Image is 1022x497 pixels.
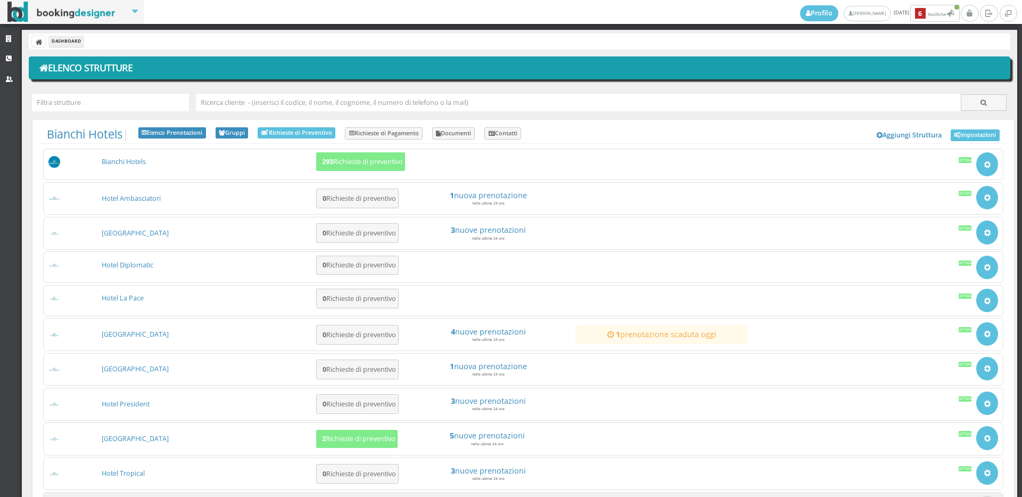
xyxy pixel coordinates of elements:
[407,362,570,371] a: 1nuova prenotazione
[580,330,743,339] h4: prenotazione scaduta oggi
[216,127,249,139] a: Gruppi
[451,327,455,337] strong: 4
[316,223,399,243] button: 0Richieste di preventivo
[47,127,129,141] span: |
[580,330,743,339] a: 1prenotazione scaduta oggi
[472,337,505,342] small: nelle ultime 24 ore
[316,256,399,275] button: 0Richieste di preventivo
[258,127,335,138] a: Richieste di Preventivo
[48,367,61,372] img: d1a594307d3611ed9c9d0608f5526cb6_max100.png
[959,362,972,367] div: Attiva
[407,396,570,405] a: 3nuove prenotazioni
[47,126,122,142] a: Bianchi Hotels
[959,225,972,231] div: Attiva
[800,5,838,21] a: Profilo
[102,434,169,443] a: [GEOGRAPHIC_DATA]
[959,466,972,471] div: Attiva
[323,194,326,203] b: 0
[48,231,61,236] img: b34dc2487d3611ed9c9d0608f5526cb6_max100.png
[102,229,169,238] a: [GEOGRAPHIC_DATA]
[450,361,454,371] strong: 1
[316,289,399,308] button: 0Richieste di preventivo
[319,295,396,303] h5: Richieste di preventivo
[450,430,454,441] strong: 5
[959,260,972,266] div: Attiva
[316,152,405,171] button: 293Richieste di preventivo
[450,190,454,200] strong: 1
[451,466,455,476] strong: 3
[48,263,61,268] img: baa77dbb7d3611ed9c9d0608f5526cb6_max100.png
[316,394,399,414] button: 0Richieste di preventivo
[319,229,396,237] h5: Richieste di preventivo
[319,194,396,202] h5: Richieste di preventivo
[322,157,333,166] b: 293
[102,294,144,303] a: Hotel La Pace
[472,476,505,481] small: nelle ultime 24 ore
[102,469,145,478] a: Hotel Tropical
[451,396,455,406] strong: 3
[32,94,189,111] input: Filtra strutture
[316,430,398,449] button: 2Richieste di preventivo
[319,261,396,269] h5: Richieste di preventivo
[407,362,570,371] h4: nuova prenotazione
[48,196,61,201] img: a22403af7d3611ed9c9d0608f5526cb6_max100.png
[323,365,326,374] b: 0
[323,469,326,478] b: 0
[844,6,891,21] a: [PERSON_NAME]
[407,327,570,336] h4: nuove prenotazioni
[316,360,399,379] button: 0Richieste di preventivo
[484,127,521,140] a: Contatti
[951,129,1000,141] a: Impostazioni
[102,260,153,270] a: Hotel Diplomatic
[959,191,972,196] div: Attiva
[102,157,146,166] a: Bianchi Hotels
[36,59,1003,77] h1: Elenco Strutture
[910,5,960,22] button: 6Notifiche
[316,325,399,345] button: 0Richieste di preventivo
[432,127,475,140] a: Documenti
[323,400,326,409] b: 0
[407,225,570,234] h4: nuove prenotazioni
[407,225,570,234] a: 3nuove prenotazioni
[319,158,403,166] h5: Richieste di preventivo
[322,434,326,443] b: 2
[102,330,169,339] a: [GEOGRAPHIC_DATA]
[319,435,395,443] h5: Richieste di preventivo
[48,332,61,337] img: c99f326e7d3611ed9c9d0608f5526cb6_max100.png
[319,470,396,478] h5: Richieste di preventivo
[407,466,570,475] h4: nuove prenotazioni
[407,191,570,200] h4: nuova prenotazione
[959,294,972,299] div: Attiva
[959,327,972,332] div: Attiva
[915,8,926,19] b: 6
[959,157,972,162] div: Attiva
[319,365,396,373] h5: Richieste di preventivo
[102,194,161,203] a: Hotel Ambasciatori
[472,406,505,411] small: nelle ultime 24 ore
[323,229,326,238] b: 0
[407,327,570,336] a: 4nuove prenotazioni
[407,466,570,475] a: 3nuove prenotazioni
[48,471,61,476] img: f1a57c167d3611ed9c9d0608f5526cb6_max100.png
[407,396,570,405] h4: nuove prenotazioni
[472,372,505,377] small: nelle ultime 24 ore
[319,400,396,408] h5: Richieste di preventivo
[406,431,568,440] h4: nuove prenotazioni
[471,442,504,446] small: nelle ultime 24 ore
[49,36,84,47] li: Dashboard
[451,225,455,235] strong: 3
[48,156,61,168] img: 56a3b5230dfa11eeb8a602419b1953d8_max100.png
[316,189,399,208] button: 0Richieste di preventivo
[959,431,972,436] div: Attiva
[323,330,326,339] b: 0
[959,396,972,402] div: Attiva
[406,431,568,440] a: 5nuove prenotazioni
[102,364,169,373] a: [GEOGRAPHIC_DATA]
[48,402,61,407] img: da2a24d07d3611ed9c9d0608f5526cb6_max100.png
[138,127,206,139] a: Elenco Prenotazioni
[800,5,961,22] span: [DATE]
[472,236,505,241] small: nelle ultime 24 ore
[616,329,620,339] strong: 1
[196,94,961,111] input: Ricerca cliente - (inserisci il codice, il nome, il cognome, il numero di telefono o la mail)
[319,331,396,339] h5: Richieste di preventivo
